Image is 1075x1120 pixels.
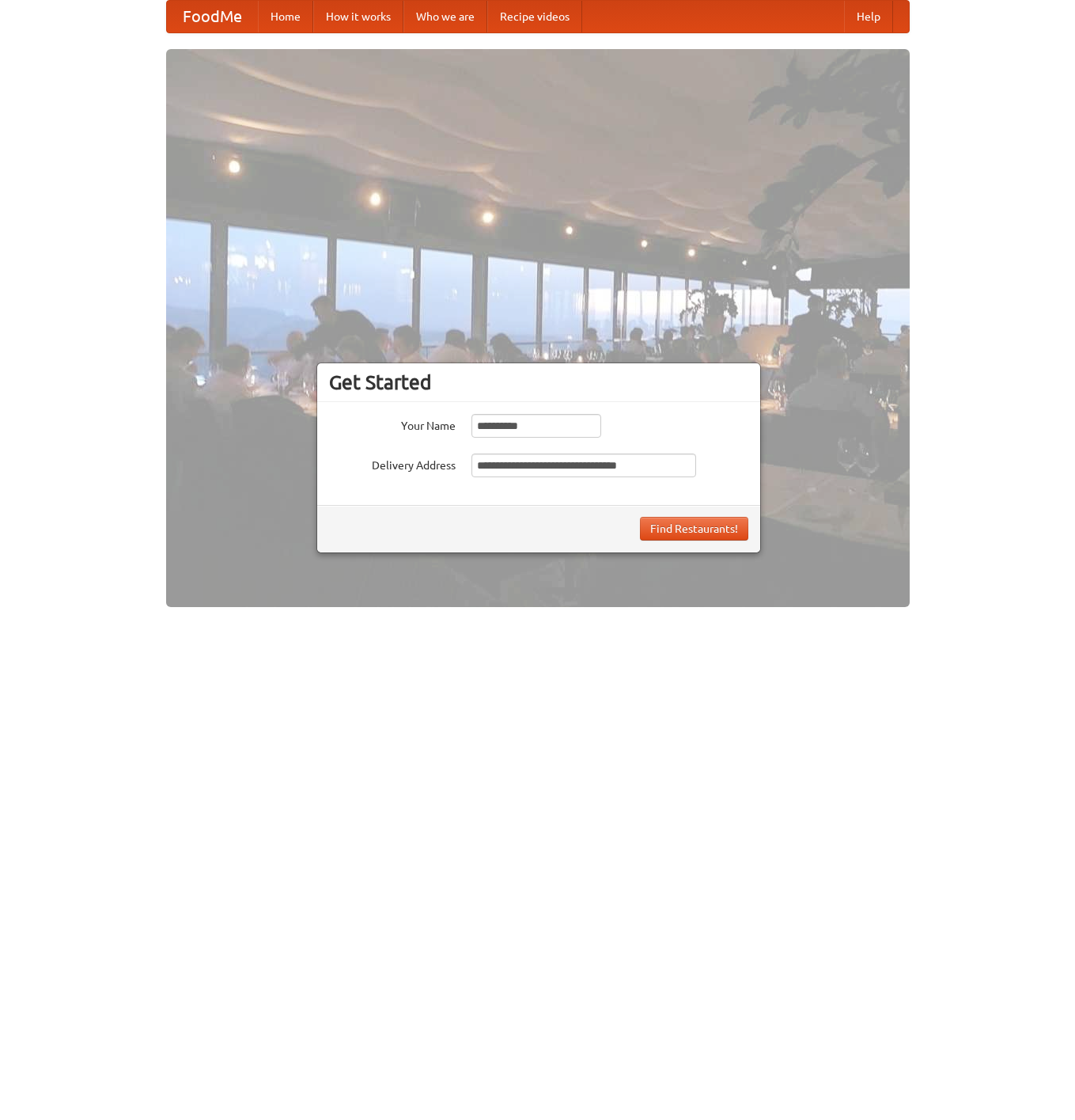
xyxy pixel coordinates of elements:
a: FoodMe [167,1,258,32]
a: Home [258,1,313,32]
a: How it works [313,1,403,32]
a: Recipe videos [487,1,582,32]
label: Delivery Address [329,454,456,473]
a: Help [844,1,893,32]
button: Find Restaurants! [640,517,748,541]
a: Who we are [403,1,487,32]
label: Your Name [329,414,456,434]
h3: Get Started [329,370,748,394]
